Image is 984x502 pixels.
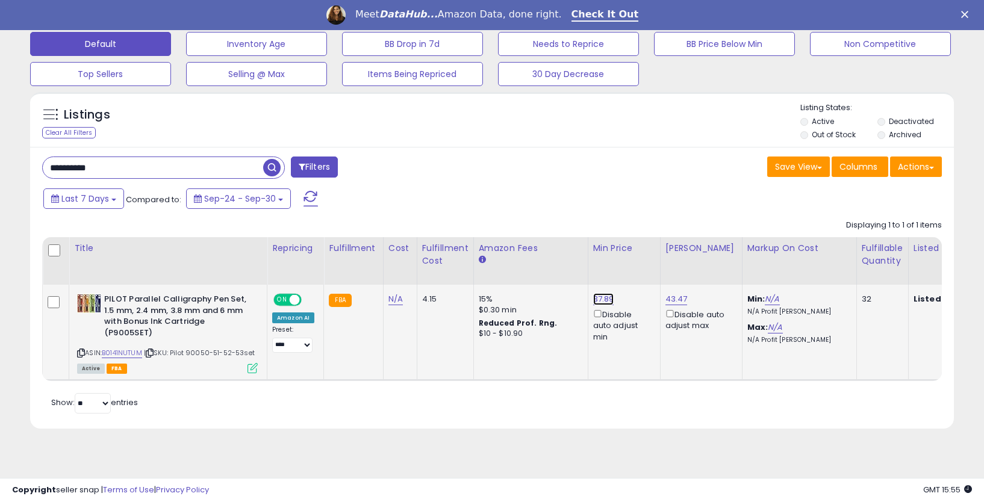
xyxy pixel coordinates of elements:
[479,318,558,328] b: Reduced Prof. Rng.
[479,329,579,339] div: $10 - $10.90
[593,308,651,342] div: Disable auto adjust min
[593,242,655,255] div: Min Price
[654,32,795,56] button: BB Price Below Min
[479,242,583,255] div: Amazon Fees
[665,293,688,305] a: 43.47
[593,293,614,305] a: 37.89
[107,364,127,374] span: FBA
[43,188,124,209] button: Last 7 Days
[923,484,972,495] span: 2025-10-9 15:55 GMT
[342,32,483,56] button: BB Drop in 7d
[272,242,319,255] div: Repricing
[571,8,639,22] a: Check It Out
[126,194,181,205] span: Compared to:
[747,293,765,305] b: Min:
[42,127,96,138] div: Clear All Filters
[479,294,579,305] div: 15%
[747,321,768,333] b: Max:
[104,294,251,341] b: PILOT Parallel Calligraphy Pen Set, 1.5 mm, 2.4 mm, 3.8 mm and 6 mm with Bonus Ink Cartridge (P90...
[77,294,258,372] div: ASIN:
[498,32,639,56] button: Needs to Reprice
[64,107,110,123] h5: Listings
[422,294,464,305] div: 4.15
[767,156,830,177] button: Save View
[102,348,142,358] a: B0141NUTUM
[810,32,951,56] button: Non Competitive
[747,308,847,316] p: N/A Profit [PERSON_NAME]
[914,293,968,305] b: Listed Price:
[77,364,105,374] span: All listings currently available for purchase on Amazon
[742,237,856,285] th: The percentage added to the cost of goods (COGS) that forms the calculator for Min & Max prices.
[812,116,834,126] label: Active
[890,156,942,177] button: Actions
[961,11,973,18] div: Close
[839,161,877,173] span: Columns
[291,156,338,178] button: Filters
[342,62,483,86] button: Items Being Repriced
[144,348,255,358] span: | SKU: Pilot 90050-51-52-53set
[77,294,101,313] img: 51EAoS5P9HL._SL40_.jpg
[498,62,639,86] button: 30 Day Decrease
[832,156,888,177] button: Columns
[889,116,934,126] label: Deactivated
[422,242,469,267] div: Fulfillment Cost
[12,484,56,495] strong: Copyright
[326,5,346,25] img: Profile image for Georgie
[812,129,856,140] label: Out of Stock
[747,336,847,344] p: N/A Profit [PERSON_NAME]
[355,8,562,20] div: Meet Amazon Data, done right.
[30,62,171,86] button: Top Sellers
[272,326,314,353] div: Preset:
[388,242,412,255] div: Cost
[272,312,314,323] div: Amazon AI
[388,293,403,305] a: N/A
[800,102,954,114] p: Listing States:
[300,295,319,305] span: OFF
[862,242,903,267] div: Fulfillable Quantity
[747,242,852,255] div: Markup on Cost
[275,295,290,305] span: ON
[665,242,737,255] div: [PERSON_NAME]
[479,305,579,315] div: $0.30 min
[768,321,782,333] a: N/A
[51,397,138,408] span: Show: entries
[103,484,154,495] a: Terms of Use
[765,293,779,305] a: N/A
[204,193,276,205] span: Sep-24 - Sep-30
[479,255,486,265] small: Amazon Fees.
[74,242,262,255] div: Title
[862,294,899,305] div: 32
[846,220,942,231] div: Displaying 1 to 1 of 1 items
[156,484,209,495] a: Privacy Policy
[379,8,438,20] i: DataHub...
[61,193,109,205] span: Last 7 Days
[329,242,378,255] div: Fulfillment
[12,485,209,496] div: seller snap | |
[889,129,921,140] label: Archived
[186,32,327,56] button: Inventory Age
[186,188,291,209] button: Sep-24 - Sep-30
[186,62,327,86] button: Selling @ Max
[30,32,171,56] button: Default
[329,294,351,307] small: FBA
[665,308,733,331] div: Disable auto adjust max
